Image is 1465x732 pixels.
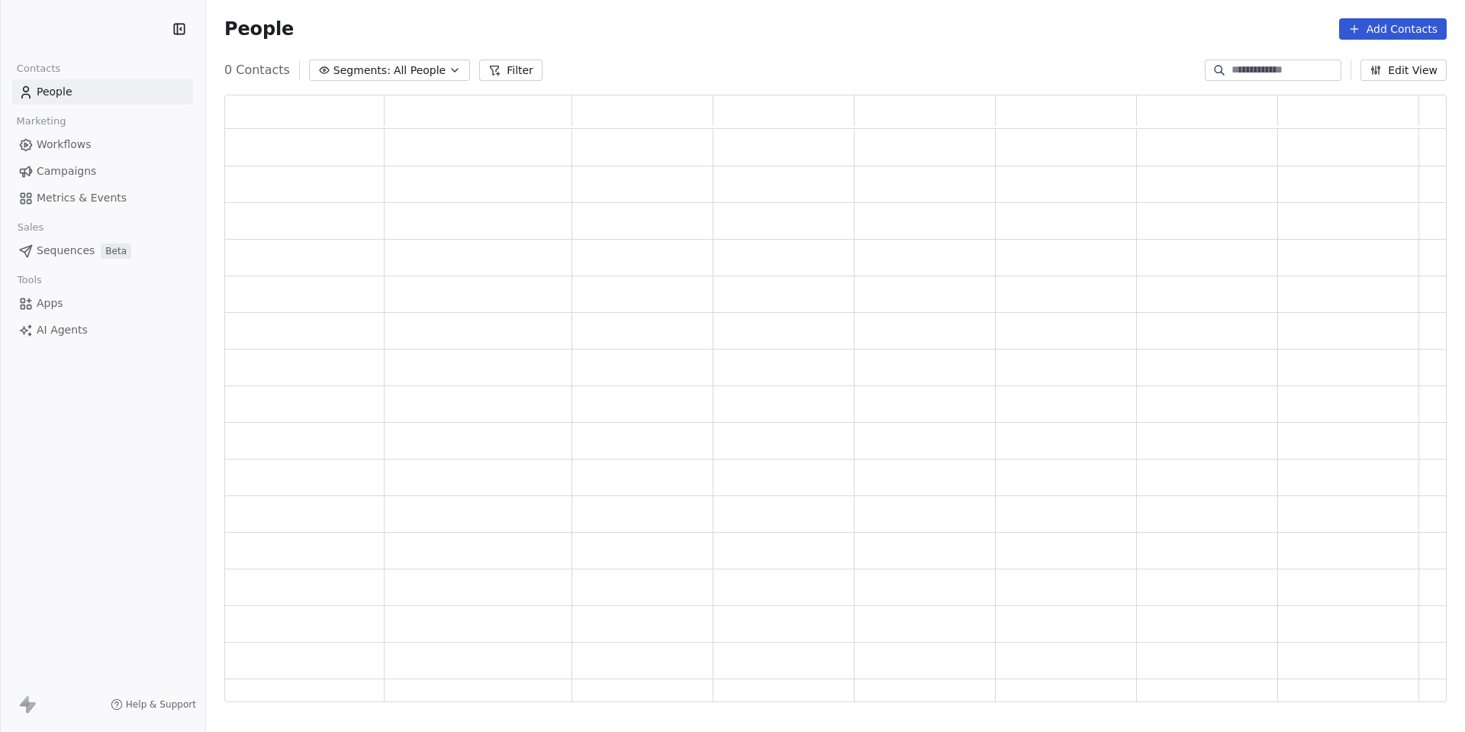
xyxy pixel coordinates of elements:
[37,163,96,179] span: Campaigns
[37,190,127,206] span: Metrics & Events
[12,79,193,105] a: People
[101,243,131,259] span: Beta
[10,110,72,133] span: Marketing
[37,295,63,311] span: Apps
[1339,18,1447,40] button: Add Contacts
[111,698,196,711] a: Help & Support
[479,60,543,81] button: Filter
[12,159,193,184] a: Campaigns
[333,63,391,79] span: Segments:
[12,238,193,263] a: SequencesBeta
[11,269,48,292] span: Tools
[37,84,72,100] span: People
[37,137,92,153] span: Workflows
[12,185,193,211] a: Metrics & Events
[10,57,67,80] span: Contacts
[12,318,193,343] a: AI Agents
[1360,60,1447,81] button: Edit View
[224,61,290,79] span: 0 Contacts
[126,698,196,711] span: Help & Support
[394,63,446,79] span: All People
[12,291,193,316] a: Apps
[37,322,88,338] span: AI Agents
[12,132,193,157] a: Workflows
[11,216,50,239] span: Sales
[37,243,95,259] span: Sequences
[224,18,294,40] span: People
